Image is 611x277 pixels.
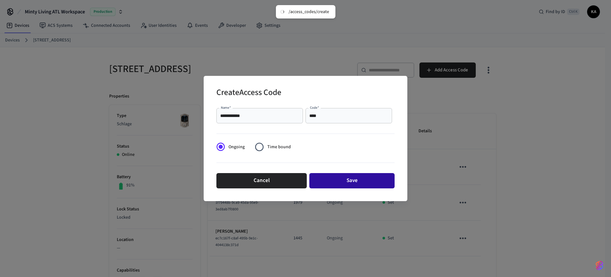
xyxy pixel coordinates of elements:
label: Code [310,105,319,110]
span: Time bound [267,144,291,150]
button: Cancel [216,173,307,188]
label: Name [221,105,231,110]
button: Save [309,173,395,188]
div: /access_codes/create [289,9,329,15]
span: Ongoing [228,144,245,150]
h2: Create Access Code [216,84,281,103]
img: SeamLogoGradient.69752ec5.svg [596,260,603,271]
